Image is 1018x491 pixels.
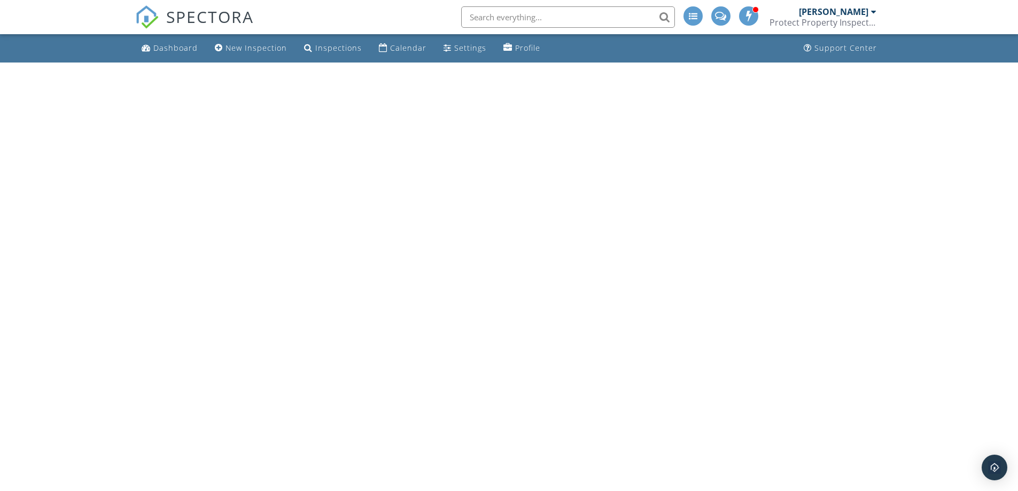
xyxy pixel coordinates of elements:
a: SPECTORA [135,14,254,37]
div: Dashboard [153,43,198,53]
img: The Best Home Inspection Software - Spectora [135,5,159,29]
div: New Inspection [226,43,287,53]
div: Inspections [315,43,362,53]
a: Inspections [300,38,366,58]
div: Profile [515,43,540,53]
div: Settings [454,43,486,53]
a: New Inspection [211,38,291,58]
a: Dashboard [137,38,202,58]
div: Open Intercom Messenger [982,455,1007,480]
div: Calendar [390,43,426,53]
a: Calendar [375,38,431,58]
div: Support Center [814,43,877,53]
input: Search everything... [461,6,675,28]
a: Support Center [799,38,881,58]
div: [PERSON_NAME] [799,6,868,17]
div: Protect Property Inspections [770,17,876,28]
span: SPECTORA [166,5,254,28]
a: Settings [439,38,491,58]
a: Profile [499,38,545,58]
